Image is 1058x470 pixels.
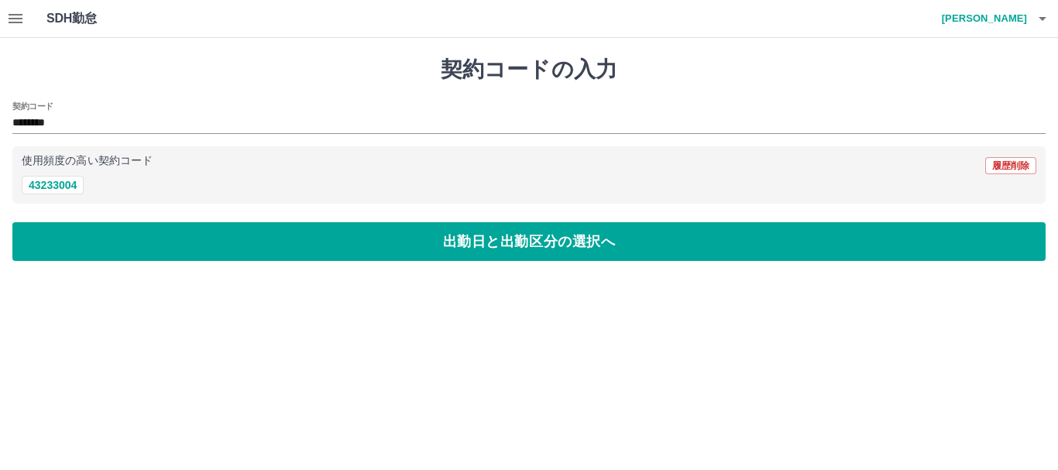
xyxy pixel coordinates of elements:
h1: 契約コードの入力 [12,57,1046,83]
button: 出勤日と出勤区分の選択へ [12,222,1046,261]
h2: 契約コード [12,100,53,112]
p: 使用頻度の高い契約コード [22,156,153,166]
button: 43233004 [22,176,84,194]
button: 履歴削除 [985,157,1036,174]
